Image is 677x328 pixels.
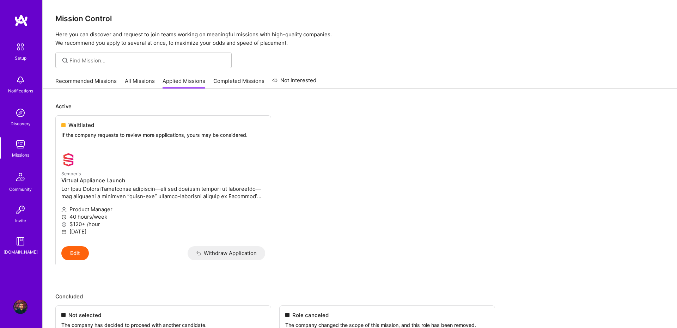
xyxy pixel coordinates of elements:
[188,246,266,260] button: Withdraw Application
[13,106,28,120] img: discovery
[11,120,31,127] div: Discovery
[8,87,33,95] div: Notifications
[61,206,265,213] p: Product Manager
[61,185,265,200] p: Lor Ipsu DolorsiTametconse adipiscin—eli sed doeiusm tempori ut laboreetdo—mag aliquaeni a minimv...
[55,77,117,89] a: Recommended Missions
[69,57,226,64] input: Find Mission...
[61,56,69,65] i: icon SearchGrey
[61,220,265,228] p: $120+ /hour
[61,132,265,139] p: If the company requests to review more applications, yours may be considered.
[55,103,664,110] p: Active
[13,203,28,217] img: Invite
[61,207,67,212] i: icon Applicant
[61,177,265,184] h4: Virtual Appliance Launch
[13,300,28,314] img: User Avatar
[61,222,67,227] i: icon MoneyGray
[12,169,29,186] img: Community
[61,171,81,176] small: Semperis
[68,121,94,129] span: Waitlisted
[4,248,38,256] div: [DOMAIN_NAME]
[61,214,67,220] i: icon Clock
[55,293,664,300] p: Concluded
[13,137,28,151] img: teamwork
[61,229,67,235] i: icon Calendar
[9,186,32,193] div: Community
[15,54,26,62] div: Setup
[61,228,265,235] p: [DATE]
[15,217,26,224] div: Invite
[61,153,75,167] img: Semperis company logo
[61,246,89,260] button: Edit
[213,77,264,89] a: Completed Missions
[272,76,316,89] a: Not Interested
[13,73,28,87] img: bell
[292,311,329,319] span: Role canceled
[125,77,155,89] a: All Missions
[61,213,265,220] p: 40 hours/week
[12,300,29,314] a: User Avatar
[12,151,29,159] div: Missions
[55,14,664,23] h3: Mission Control
[163,77,205,89] a: Applied Missions
[13,234,28,248] img: guide book
[56,147,271,246] a: Semperis company logoSemperisVirtual Appliance LaunchLor Ipsu DolorsiTametconse adipiscin—eli sed...
[13,40,28,54] img: setup
[55,30,664,47] p: Here you can discover and request to join teams working on meaningful missions with high-quality ...
[14,14,28,27] img: logo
